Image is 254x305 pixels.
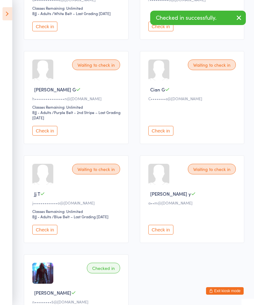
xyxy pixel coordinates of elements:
[52,214,108,219] span: / Blue Belt – Last Grading [DATE]
[32,225,57,235] button: Check in
[188,59,236,70] div: Waiting to check in
[32,214,51,219] div: BJJ - Adults
[32,299,122,304] div: n•••••••••5@[DOMAIN_NAME]
[34,289,71,296] span: [PERSON_NAME]
[148,200,238,205] div: a••m@[DOMAIN_NAME]
[32,110,120,120] span: / Purple Belt - 2nd Stripe – Last Grading [DATE]
[150,190,191,197] span: [PERSON_NAME] y
[150,86,165,93] span: Cian G
[148,22,173,31] button: Check in
[148,126,173,136] button: Check in
[32,96,122,101] div: h••••••••••••••••n@[DOMAIN_NAME]
[32,22,57,31] button: Check in
[150,11,246,25] div: Checked in successfully.
[32,200,122,205] div: j•••••••••••••o@[DOMAIN_NAME]
[32,126,57,136] button: Check in
[72,164,120,174] div: Waiting to check in
[52,11,111,16] span: / White Belt – Last Grading [DATE]
[206,287,244,295] button: Exit kiosk mode
[32,263,53,284] img: image1727763841.png
[34,190,40,197] span: Jj T
[34,86,76,93] span: [PERSON_NAME] G
[32,5,122,11] div: Classes Remaining: Unlimited
[87,263,120,273] div: Checked in
[32,110,51,115] div: BJJ - Adults
[32,104,122,110] div: Classes Remaining: Unlimited
[148,225,173,235] button: Check in
[188,164,236,174] div: Waiting to check in
[72,59,120,70] div: Waiting to check in
[148,96,238,101] div: C••••••••s@[DOMAIN_NAME]
[32,11,51,16] div: BJJ - Adults
[32,209,122,214] div: Classes Remaining: Unlimited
